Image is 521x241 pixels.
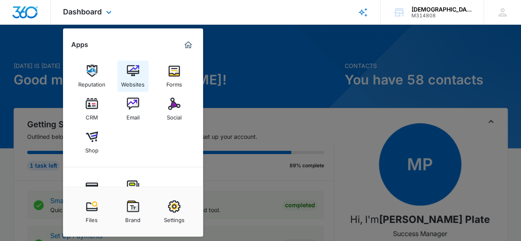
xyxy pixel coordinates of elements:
div: account id [411,13,472,19]
a: Forms [159,61,190,92]
div: Files [86,213,98,223]
a: Files [76,196,107,227]
div: Shop [85,143,98,154]
a: Email [117,94,149,125]
a: CRM [76,94,107,125]
a: Reputation [76,61,107,92]
div: CRM [86,110,98,121]
div: Brand [125,213,140,223]
span: Dashboard [63,7,102,16]
a: Settings [159,196,190,227]
a: Payments [76,176,107,208]
div: Settings [164,213,185,223]
div: Email [126,110,140,121]
a: Marketing 360® Dashboard [182,38,195,51]
a: Websites [117,61,149,92]
div: Reputation [78,77,105,88]
a: Brand [117,196,149,227]
a: POS [117,176,149,208]
div: Websites [121,77,145,88]
div: account name [411,6,472,13]
div: Social [167,110,182,121]
div: Forms [166,77,182,88]
a: Shop [76,126,107,158]
a: Social [159,94,190,125]
h2: Apps [71,41,88,49]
